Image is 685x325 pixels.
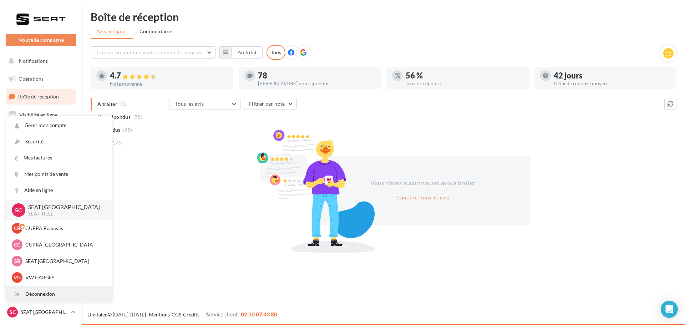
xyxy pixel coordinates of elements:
a: Mes points de vente [6,166,112,182]
a: Gérer mon compte [6,117,112,133]
div: 78 [258,72,375,80]
span: SB [14,258,20,265]
div: Déconnexion [6,286,112,302]
a: Crédits [183,311,199,318]
span: CC [14,241,20,248]
div: 4.7 [110,72,227,80]
div: Note moyenne [110,81,227,86]
a: Contacts [4,143,78,158]
a: Sécurité [6,134,112,150]
a: Mentions [149,311,170,318]
span: Tous les avis [175,101,204,107]
span: Boîte de réception [18,93,59,100]
div: 56 % [406,72,523,80]
button: Au total [219,46,263,59]
a: Aide en ligne [6,182,112,198]
p: CUPRA Beauvais [25,225,104,232]
button: Tous les avis [169,98,240,110]
span: (78) [133,114,142,120]
div: Open Intercom Messenger [661,301,678,318]
a: SC SEAT [GEOGRAPHIC_DATA] [6,305,76,319]
p: VW GARGES [25,274,104,281]
button: Notifications [4,54,75,68]
span: (176) [111,140,123,146]
a: CGS [172,311,181,318]
span: Notifications [19,58,48,64]
span: Service client [206,311,238,318]
span: Opérations [19,76,44,82]
p: CUPRA [GEOGRAPHIC_DATA] [25,241,104,248]
span: VG [14,274,21,281]
span: Non répondus [97,113,131,121]
span: 02 30 07 43 80 [241,311,277,318]
a: Mes factures [6,150,112,166]
a: Digitaleo [87,311,108,318]
a: Opérations [4,71,78,86]
span: Commentaires [139,28,174,35]
button: Consulter tous les avis [394,193,452,202]
a: Boîte de réception [4,89,78,104]
span: SC [15,206,22,214]
div: Tous [267,45,285,60]
p: SEAT [GEOGRAPHIC_DATA] [21,309,68,316]
p: SEAT-TILLE [28,211,101,217]
button: Filtrer par note [243,98,297,110]
p: SEAT [GEOGRAPHIC_DATA] [28,203,101,211]
span: Choisir un point de vente ou un code magasin [97,49,202,55]
div: 42 jours [554,72,671,80]
a: Visibilité en ligne [4,107,78,122]
span: SC [10,309,16,316]
span: Visibilité en ligne [19,112,57,118]
p: SEAT [GEOGRAPHIC_DATA] [25,258,104,265]
span: CB [14,225,20,232]
div: Délai de réponse moyen [554,81,671,86]
a: Calendrier [4,178,78,193]
button: Choisir un point de vente ou un code magasin [91,46,215,59]
button: Au total [232,46,263,59]
a: Campagnes [4,125,78,140]
span: © [DATE]-[DATE] - - - [87,311,277,318]
a: Médiathèque [4,161,78,176]
button: Nouvelle campagne [6,34,76,46]
div: [PERSON_NAME] non répondus [258,81,375,86]
div: Taux de réponse [406,81,523,86]
div: Vous n'avez aucun nouvel avis à traiter [361,178,484,188]
div: Boîte de réception [91,11,676,22]
span: (98) [123,127,132,133]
